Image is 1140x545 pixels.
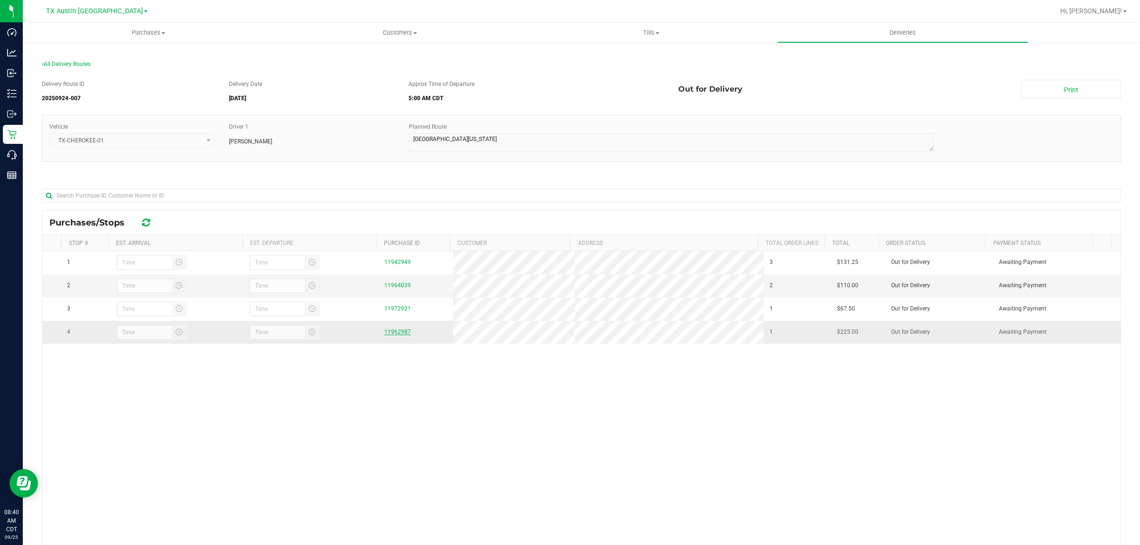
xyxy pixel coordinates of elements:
span: $67.50 [837,304,855,313]
span: 2 [67,281,70,290]
span: $225.00 [837,328,858,337]
span: Deliveries [877,28,929,37]
span: [PERSON_NAME] [229,137,272,146]
span: Purchases [23,28,274,37]
span: Out for Delivery [678,80,742,99]
label: Driver 1 [229,122,248,131]
th: Customer [450,235,570,251]
a: 11972921 [384,305,411,312]
input: Search Purchase ID, Customer Name or ID [42,188,1121,203]
a: Payment Status [993,240,1041,246]
a: Print Manifest [1021,80,1121,99]
inline-svg: Retail [7,130,17,139]
span: Out for Delivery [891,328,930,337]
span: Customers [275,28,525,37]
inline-svg: Call Center [7,150,17,160]
span: 1 [769,328,773,337]
span: 1 [769,304,773,313]
span: $131.25 [837,258,858,267]
span: TX Austin [GEOGRAPHIC_DATA] [46,7,143,15]
span: Purchases/Stops [49,217,134,228]
a: Order Status [886,240,925,246]
h5: 5:00 AM CDT [408,95,664,102]
span: Awaiting Payment [999,281,1046,290]
inline-svg: Analytics [7,48,17,57]
span: Hi, [PERSON_NAME]! [1060,7,1122,15]
p: 08:40 AM CDT [4,508,19,534]
th: Total Order Lines [758,235,825,251]
a: Est. Arrival [116,240,151,246]
span: Awaiting Payment [999,258,1046,267]
inline-svg: Dashboard [7,28,17,37]
label: Approx Time of Departure [408,80,475,88]
p: 09/25 [4,534,19,541]
label: Planned Route [409,122,446,131]
span: Out for Delivery [891,258,930,267]
label: Delivery Date [229,80,262,88]
a: 11962987 [384,329,411,335]
a: Stop # [69,240,88,246]
inline-svg: Outbound [7,109,17,119]
a: 11964039 [384,282,411,289]
inline-svg: Inbound [7,68,17,78]
span: $110.00 [837,281,858,290]
span: All Delivery Routes [42,61,91,67]
span: Out for Delivery [891,304,930,313]
span: Tills [526,28,776,37]
span: Out for Delivery [891,281,930,290]
th: Address [570,235,758,251]
a: Tills [525,23,777,43]
span: 1 [67,258,70,267]
a: Purchase ID [384,240,420,246]
span: Awaiting Payment [999,328,1046,337]
inline-svg: Reports [7,170,17,180]
a: Customers [274,23,525,43]
th: Est. Departure [242,235,376,251]
a: Total [832,240,849,246]
h5: [DATE] [229,95,395,102]
iframe: Resource center [9,469,38,498]
span: 3 [67,304,70,313]
inline-svg: Inventory [7,89,17,98]
span: 4 [67,328,70,337]
span: Awaiting Payment [999,304,1046,313]
strong: 20250924-007 [42,95,81,102]
a: Deliveries [777,23,1028,43]
label: Vehicle [49,122,68,131]
label: Delivery Route ID [42,80,85,88]
a: 11942949 [384,259,411,265]
span: 3 [769,258,773,267]
a: Purchases [23,23,274,43]
span: 2 [769,281,773,290]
